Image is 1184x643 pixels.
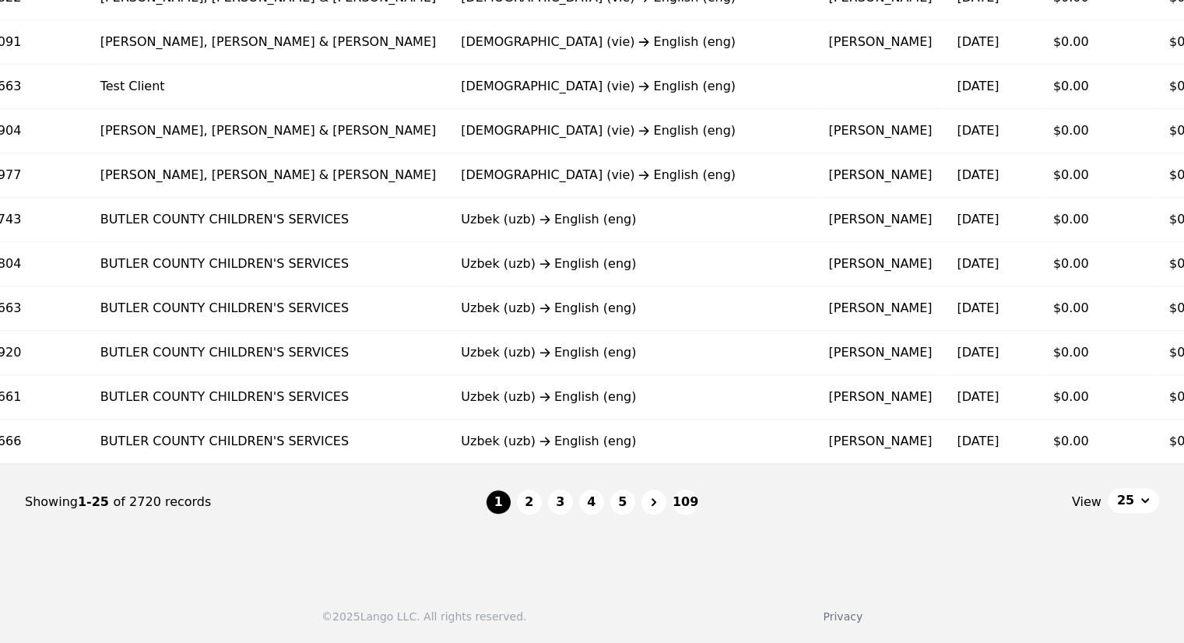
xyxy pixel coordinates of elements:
[461,166,803,184] div: [DEMOGRAPHIC_DATA] (vie) English (eng)
[823,610,863,623] a: Privacy
[957,212,999,227] time: [DATE]
[88,420,449,464] td: BUTLER COUNTY CHILDREN'S SERVICES
[957,123,999,138] time: [DATE]
[816,198,944,242] td: [PERSON_NAME]
[1041,375,1157,420] td: $0.00
[816,331,944,375] td: [PERSON_NAME]
[548,490,573,515] button: 3
[1108,488,1159,513] button: 25
[461,121,803,140] div: [DEMOGRAPHIC_DATA] (vie) English (eng)
[957,256,999,271] time: [DATE]
[461,388,803,406] div: Uzbek (uzb) English (eng)
[461,432,803,451] div: Uzbek (uzb) English (eng)
[1041,20,1157,65] td: $0.00
[1041,65,1157,109] td: $0.00
[957,300,999,315] time: [DATE]
[673,490,698,515] button: 109
[88,65,449,109] td: Test Client
[78,494,114,509] span: 1-25
[1117,491,1134,510] span: 25
[1041,153,1157,198] td: $0.00
[816,420,944,464] td: [PERSON_NAME]
[88,109,449,153] td: [PERSON_NAME], [PERSON_NAME] & [PERSON_NAME]
[88,286,449,331] td: BUTLER COUNTY CHILDREN'S SERVICES
[816,20,944,65] td: [PERSON_NAME]
[957,34,999,49] time: [DATE]
[461,299,803,318] div: Uzbek (uzb) English (eng)
[461,77,803,96] div: [DEMOGRAPHIC_DATA] (vie) English (eng)
[88,20,449,65] td: [PERSON_NAME], [PERSON_NAME] & [PERSON_NAME]
[816,109,944,153] td: [PERSON_NAME]
[25,493,486,511] div: Showing of 2720 records
[1041,198,1157,242] td: $0.00
[88,331,449,375] td: BUTLER COUNTY CHILDREN'S SERVICES
[88,153,449,198] td: [PERSON_NAME], [PERSON_NAME] & [PERSON_NAME]
[957,389,999,404] time: [DATE]
[1041,242,1157,286] td: $0.00
[88,198,449,242] td: BUTLER COUNTY CHILDREN'S SERVICES
[579,490,604,515] button: 4
[957,345,999,360] time: [DATE]
[1041,109,1157,153] td: $0.00
[25,464,1159,540] nav: Page navigation
[461,210,803,229] div: Uzbek (uzb) English (eng)
[88,242,449,286] td: BUTLER COUNTY CHILDREN'S SERVICES
[957,434,999,448] time: [DATE]
[816,286,944,331] td: [PERSON_NAME]
[517,490,542,515] button: 2
[461,33,803,51] div: [DEMOGRAPHIC_DATA] (vie) English (eng)
[88,375,449,420] td: BUTLER COUNTY CHILDREN'S SERVICES
[816,375,944,420] td: [PERSON_NAME]
[461,343,803,362] div: Uzbek (uzb) English (eng)
[610,490,635,515] button: 5
[957,167,999,182] time: [DATE]
[1041,420,1157,464] td: $0.00
[1041,286,1157,331] td: $0.00
[321,609,526,624] div: © 2025 Lango LLC. All rights reserved.
[1072,493,1101,511] span: View
[461,255,803,273] div: Uzbek (uzb) English (eng)
[816,153,944,198] td: [PERSON_NAME]
[957,79,999,93] time: [DATE]
[816,242,944,286] td: [PERSON_NAME]
[1041,331,1157,375] td: $0.00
